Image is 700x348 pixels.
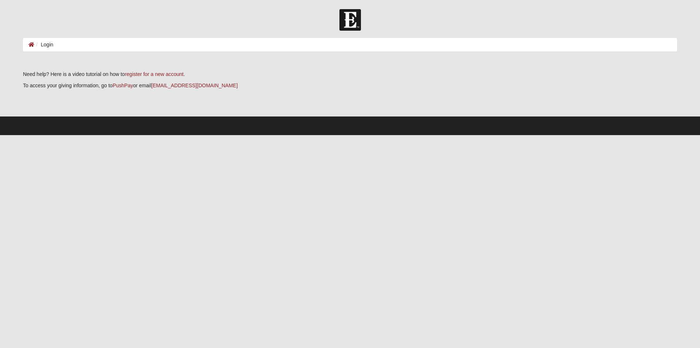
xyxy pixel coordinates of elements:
img: Church of Eleven22 Logo [339,9,361,31]
a: PushPay [113,83,133,88]
p: To access your giving information, go to or email [23,82,677,89]
a: [EMAIL_ADDRESS][DOMAIN_NAME] [151,83,238,88]
li: Login [34,41,53,49]
a: register for a new account [125,71,183,77]
p: Need help? Here is a video tutorial on how to . [23,70,677,78]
